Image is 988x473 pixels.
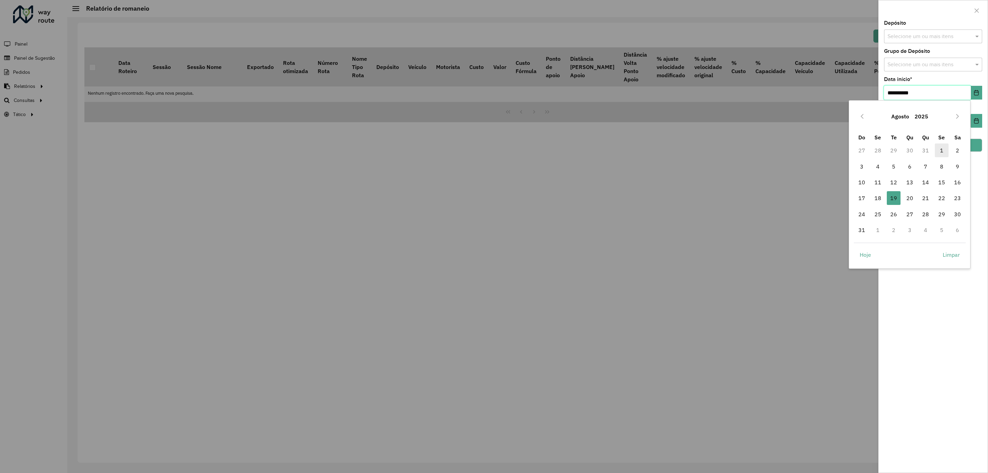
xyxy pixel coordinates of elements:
[918,206,934,222] td: 28
[971,114,982,128] button: Choose Date
[854,248,877,262] button: Hoje
[918,174,934,190] td: 14
[919,175,932,189] span: 14
[935,207,949,221] span: 29
[918,142,934,158] td: 31
[858,134,865,141] span: Do
[884,75,912,83] label: Data início
[887,207,901,221] span: 26
[891,134,897,141] span: Te
[919,160,932,173] span: 7
[971,86,982,100] button: Choose Date
[938,134,945,141] span: Se
[870,190,886,206] td: 18
[871,191,885,205] span: 18
[951,143,964,157] span: 2
[935,175,949,189] span: 15
[902,206,918,222] td: 27
[937,248,966,262] button: Limpar
[886,142,902,158] td: 29
[903,160,917,173] span: 6
[854,142,870,158] td: 27
[922,134,929,141] span: Qu
[870,142,886,158] td: 28
[854,190,870,206] td: 17
[886,222,902,238] td: 2
[919,191,932,205] span: 21
[887,175,901,189] span: 12
[950,206,966,222] td: 30
[950,174,966,190] td: 16
[934,222,950,238] td: 5
[887,191,901,205] span: 19
[902,174,918,190] td: 13
[954,134,961,141] span: Sa
[857,111,868,122] button: Previous Month
[912,108,931,125] button: Choose Year
[870,206,886,222] td: 25
[902,222,918,238] td: 3
[871,207,885,221] span: 25
[871,175,885,189] span: 11
[887,160,901,173] span: 5
[951,191,964,205] span: 23
[871,160,885,173] span: 4
[950,142,966,158] td: 2
[855,175,869,189] span: 10
[918,222,934,238] td: 4
[886,174,902,190] td: 12
[849,100,971,269] div: Choose Date
[902,190,918,206] td: 20
[952,111,963,122] button: Next Month
[860,251,871,259] span: Hoje
[906,134,913,141] span: Qu
[855,207,869,221] span: 24
[886,190,902,206] td: 19
[903,207,917,221] span: 27
[854,206,870,222] td: 24
[934,159,950,174] td: 8
[935,191,949,205] span: 22
[855,223,869,237] span: 31
[934,206,950,222] td: 29
[855,160,869,173] span: 3
[902,142,918,158] td: 30
[870,222,886,238] td: 1
[854,174,870,190] td: 10
[950,159,966,174] td: 9
[884,47,930,55] label: Grupo de Depósito
[935,160,949,173] span: 8
[903,191,917,205] span: 20
[943,251,960,259] span: Limpar
[903,175,917,189] span: 13
[918,159,934,174] td: 7
[950,222,966,238] td: 6
[934,190,950,206] td: 22
[918,190,934,206] td: 21
[951,207,964,221] span: 30
[935,143,949,157] span: 1
[934,142,950,158] td: 1
[870,174,886,190] td: 11
[902,159,918,174] td: 6
[874,134,881,141] span: Se
[919,207,932,221] span: 28
[934,174,950,190] td: 15
[854,222,870,238] td: 31
[951,175,964,189] span: 16
[886,159,902,174] td: 5
[855,191,869,205] span: 17
[951,160,964,173] span: 9
[854,159,870,174] td: 3
[884,19,906,27] label: Depósito
[950,190,966,206] td: 23
[889,108,912,125] button: Choose Month
[886,206,902,222] td: 26
[870,159,886,174] td: 4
